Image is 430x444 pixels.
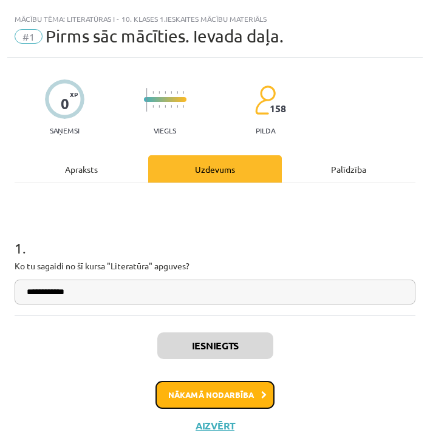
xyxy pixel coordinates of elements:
p: Ko tu sagaidi no šī kursa "Literatūra" apguves? [15,260,415,272]
div: Uzdevums [148,155,282,183]
h1: 1 . [15,218,415,256]
p: Saņemsi [45,126,84,135]
button: Nākamā nodarbība [155,381,275,409]
div: 0 [61,95,69,112]
img: icon-short-line-57e1e144782c952c97e751825c79c345078a6d821885a25fce030b3d8c18986b.svg [165,91,166,94]
img: icon-short-line-57e1e144782c952c97e751825c79c345078a6d821885a25fce030b3d8c18986b.svg [159,91,160,94]
img: icon-short-line-57e1e144782c952c97e751825c79c345078a6d821885a25fce030b3d8c18986b.svg [171,91,172,94]
img: icon-short-line-57e1e144782c952c97e751825c79c345078a6d821885a25fce030b3d8c18986b.svg [183,105,184,108]
img: icon-short-line-57e1e144782c952c97e751825c79c345078a6d821885a25fce030b3d8c18986b.svg [159,105,160,108]
img: students-c634bb4e5e11cddfef0936a35e636f08e4e9abd3cc4e673bd6f9a4125e45ecb1.svg [254,85,276,115]
img: icon-short-line-57e1e144782c952c97e751825c79c345078a6d821885a25fce030b3d8c18986b.svg [152,91,154,94]
span: XP [70,91,78,98]
p: Viegls [154,126,176,135]
div: Apraksts [15,155,148,183]
img: icon-short-line-57e1e144782c952c97e751825c79c345078a6d821885a25fce030b3d8c18986b.svg [152,105,154,108]
img: icon-long-line-d9ea69661e0d244f92f715978eff75569469978d946b2353a9bb055b3ed8787d.svg [146,88,148,112]
div: Palīdzība [282,155,415,183]
button: Iesniegts [157,332,273,359]
img: icon-short-line-57e1e144782c952c97e751825c79c345078a6d821885a25fce030b3d8c18986b.svg [177,105,178,108]
img: icon-short-line-57e1e144782c952c97e751825c79c345078a6d821885a25fce030b3d8c18986b.svg [183,91,184,94]
img: icon-short-line-57e1e144782c952c97e751825c79c345078a6d821885a25fce030b3d8c18986b.svg [171,105,172,108]
span: Pirms sāc mācīties. Ievada daļa. [46,26,284,46]
span: 158 [270,103,286,114]
p: pilda [256,126,275,135]
img: icon-short-line-57e1e144782c952c97e751825c79c345078a6d821885a25fce030b3d8c18986b.svg [165,105,166,108]
span: #1 [15,29,43,44]
img: icon-short-line-57e1e144782c952c97e751825c79c345078a6d821885a25fce030b3d8c18986b.svg [177,91,178,94]
div: Mācību tēma: Literatūras i - 10. klases 1.ieskaites mācību materiāls [15,15,415,23]
button: Aizvērt [192,420,238,432]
